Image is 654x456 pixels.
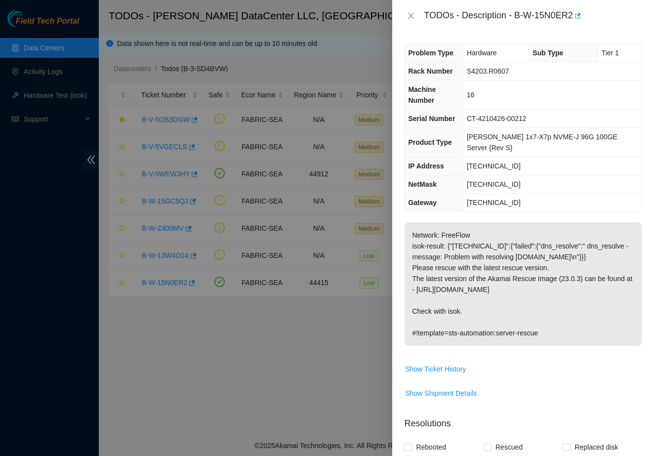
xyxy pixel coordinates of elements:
[408,85,436,104] span: Machine Number
[408,138,451,146] span: Product Type
[405,222,642,346] p: Network: FreeFlow isok-result: {"[TECHNICAL_ID]":{"failed":{"dns_resolve":" dns_resolve - message...
[467,162,521,170] span: [TECHNICAL_ID]
[532,49,563,57] span: Sub Type
[467,67,509,75] span: S4203.R0607
[404,11,418,21] button: Close
[602,49,619,57] span: Tier 1
[408,115,455,123] span: Serial Number
[408,49,453,57] span: Problem Type
[491,439,527,455] span: Rescued
[408,199,437,207] span: Gateway
[412,439,450,455] span: Rebooted
[405,364,466,374] span: Show Ticket History
[407,12,415,20] span: close
[405,361,466,377] button: Show Ticket History
[405,388,477,399] span: Show Shipment Details
[408,180,437,188] span: NetMask
[467,91,475,99] span: 16
[571,439,622,455] span: Replaced disk
[408,162,444,170] span: IP Address
[467,49,497,57] span: Hardware
[424,8,642,24] div: TODOs - Description - B-W-15N0ER2
[467,133,617,152] span: [PERSON_NAME] 1x7-X7p NVME-J 96G 100GE Server {Rev S}
[408,67,452,75] span: Rack Number
[405,385,477,401] button: Show Shipment Details
[467,199,521,207] span: [TECHNICAL_ID]
[467,115,527,123] span: CT-4210426-00212
[404,409,642,430] p: Resolutions
[467,180,521,188] span: [TECHNICAL_ID]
